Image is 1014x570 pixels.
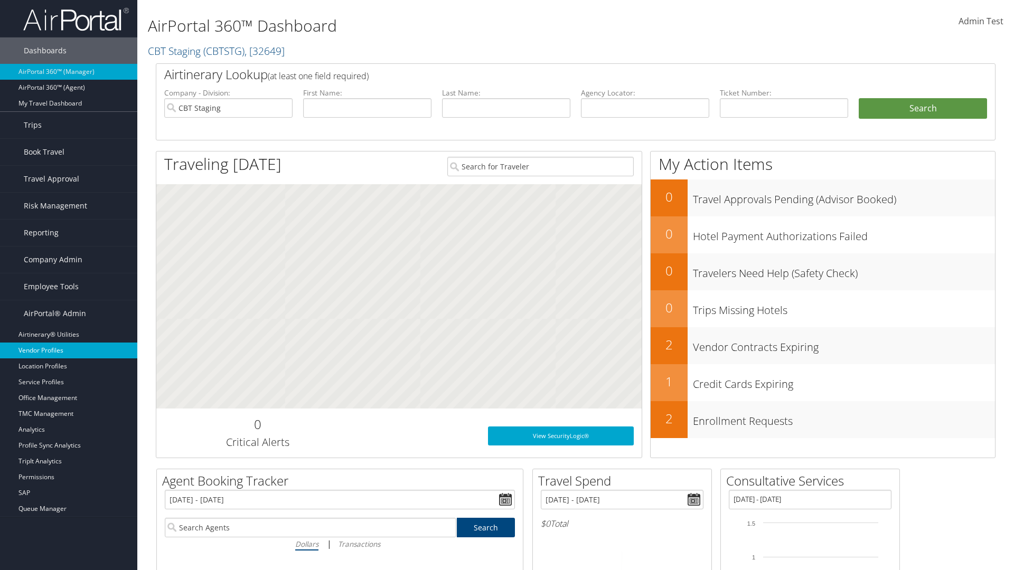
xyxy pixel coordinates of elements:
[488,426,634,445] a: View SecurityLogic®
[164,65,917,83] h2: Airtinerary Lookup
[693,408,995,429] h3: Enrollment Requests
[164,153,281,175] h1: Traveling [DATE]
[442,88,570,98] label: Last Name:
[164,415,351,433] h2: 0
[693,335,995,355] h3: Vendor Contracts Expiring
[959,5,1003,38] a: Admin Test
[24,220,59,246] span: Reporting
[24,166,79,192] span: Travel Approval
[164,435,351,450] h3: Critical Alerts
[24,193,87,219] span: Risk Management
[162,472,523,490] h2: Agent Booking Tracker
[693,298,995,318] h3: Trips Missing Hotels
[295,539,318,549] i: Dollars
[651,327,995,364] a: 2Vendor Contracts Expiring
[651,188,688,206] h2: 0
[268,70,369,82] span: (at least one field required)
[651,262,688,280] h2: 0
[747,520,755,527] tspan: 1.5
[651,401,995,438] a: 2Enrollment Requests
[24,139,64,165] span: Book Travel
[651,410,688,427] h2: 2
[959,15,1003,27] span: Admin Test
[581,88,709,98] label: Agency Locator:
[303,88,431,98] label: First Name:
[24,37,67,64] span: Dashboards
[24,246,82,273] span: Company Admin
[859,98,987,119] button: Search
[651,336,688,354] h2: 2
[541,518,550,529] span: $0
[245,44,285,58] span: , [ 32649 ]
[148,44,285,58] a: CBT Staging
[693,187,995,207] h3: Travel Approvals Pending (Advisor Booked)
[651,290,995,327] a: 0Trips Missing Hotels
[148,15,718,37] h1: AirPortal 360™ Dashboard
[24,112,42,138] span: Trips
[24,273,79,300] span: Employee Tools
[651,216,995,253] a: 0Hotel Payment Authorizations Failed
[693,224,995,244] h3: Hotel Payment Authorizations Failed
[338,539,380,549] i: Transactions
[752,554,755,560] tspan: 1
[23,7,129,32] img: airportal-logo.png
[720,88,848,98] label: Ticket Number:
[24,300,86,327] span: AirPortal® Admin
[164,88,293,98] label: Company - Division:
[165,518,456,537] input: Search Agents
[538,472,711,490] h2: Travel Spend
[726,472,899,490] h2: Consultative Services
[651,373,688,391] h2: 1
[651,153,995,175] h1: My Action Items
[651,179,995,216] a: 0Travel Approvals Pending (Advisor Booked)
[651,253,995,290] a: 0Travelers Need Help (Safety Check)
[541,518,703,529] h6: Total
[651,225,688,243] h2: 0
[447,157,634,176] input: Search for Traveler
[457,518,515,537] a: Search
[165,537,515,550] div: |
[693,372,995,392] h3: Credit Cards Expiring
[651,364,995,401] a: 1Credit Cards Expiring
[693,261,995,281] h3: Travelers Need Help (Safety Check)
[203,44,245,58] span: ( CBTSTG )
[651,299,688,317] h2: 0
